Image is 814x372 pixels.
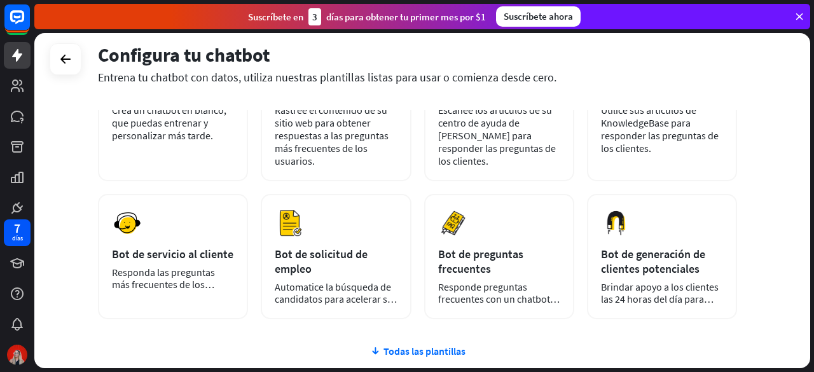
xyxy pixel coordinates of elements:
font: 3 [312,11,317,23]
font: Responda las preguntas más frecuentes de los clientes las 24 horas del día, los 7 días de la semana. [112,266,231,315]
font: Bot de solicitud de empleo [275,247,368,276]
font: Suscríbete ahora [504,10,573,22]
font: Bot de servicio al cliente [112,247,233,261]
font: Brindar apoyo a los clientes las 24 horas del día para impulsar las ventas. [601,280,719,317]
button: Abrir el widget de chat LiveChat [10,5,48,43]
font: Bot de preguntas frecuentes [438,247,523,276]
font: Automatice la búsqueda de candidatos para acelerar su proceso de contratación. [275,280,397,317]
font: Configura tu chatbot [98,43,270,67]
a: 7 días [4,219,31,246]
font: Bot de generación de clientes potenciales [601,247,705,276]
font: Suscríbete en [248,11,303,23]
font: Responde preguntas frecuentes con un chatbot y ahorra tiempo. [438,280,560,317]
font: Todas las plantillas [383,345,466,357]
font: Entrena tu chatbot con datos, utiliza nuestras plantillas listas para usar o comienza desde cero. [98,70,556,85]
font: días [12,234,23,242]
font: Crea un chatbot en blanco, que puedas entrenar y personalizar más tarde. [112,104,226,142]
font: Utilice sus artículos de KnowledgeBase para responder las preguntas de los clientes. [601,104,719,155]
font: Rastreé el contenido de su sitio web para obtener respuestas a las preguntas más frecuentes de lo... [275,104,389,167]
font: 7 [14,220,20,236]
font: Escanee los artículos de su centro de ayuda de [PERSON_NAME] para responder las preguntas de los ... [438,104,556,167]
font: días para obtener tu primer mes por $1 [326,11,486,23]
